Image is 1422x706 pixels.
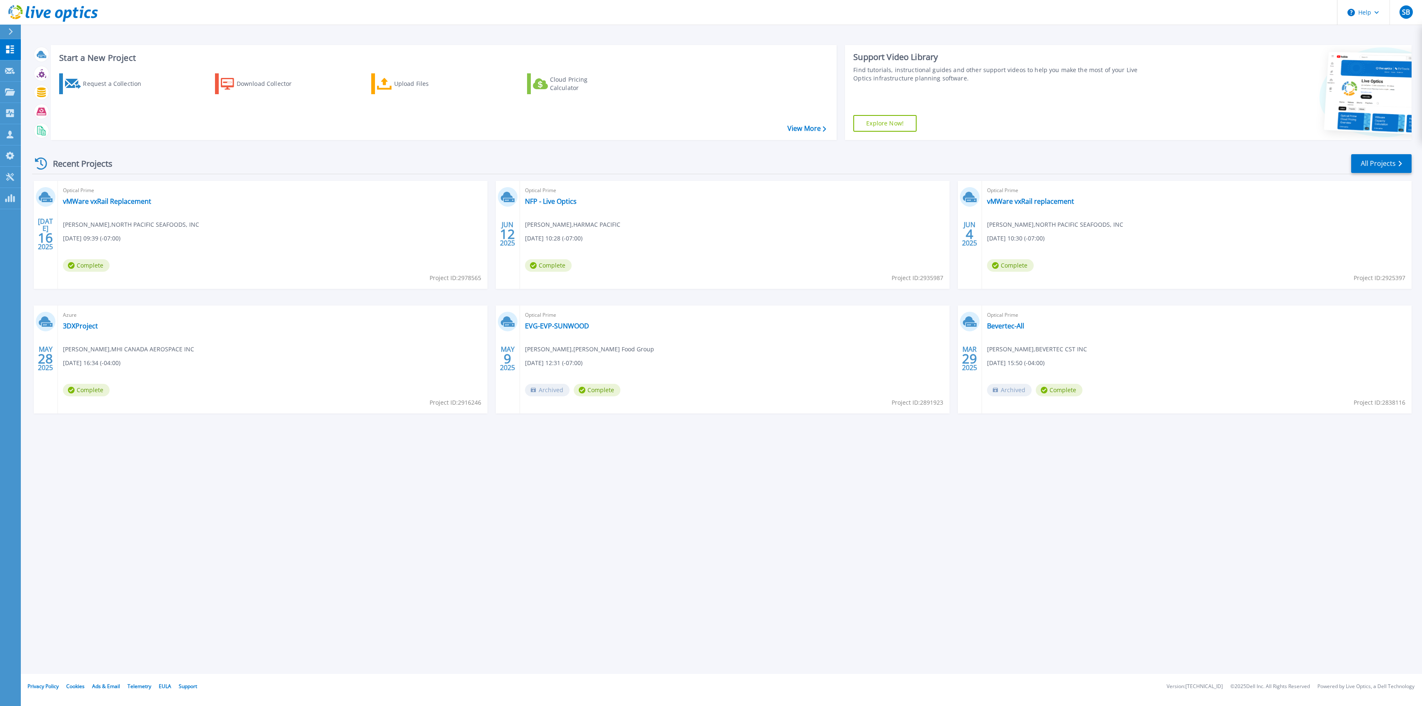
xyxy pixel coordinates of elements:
span: 9 [504,355,511,362]
div: Request a Collection [83,75,150,92]
a: Explore Now! [853,115,917,132]
div: Find tutorials, instructional guides and other support videos to help you make the most of your L... [853,66,1149,83]
h3: Start a New Project [59,53,826,63]
a: Download Collector [215,73,308,94]
span: [PERSON_NAME] , NORTH PACIFIC SEAFOODS, INC [63,220,199,229]
span: [DATE] 15:50 (-04:00) [987,358,1045,368]
span: Project ID: 2838116 [1354,398,1405,407]
span: Archived [987,384,1032,396]
a: vMWare vxRail Replacement [63,197,151,205]
div: JUN 2025 [962,219,977,249]
span: [PERSON_NAME] , MHI CANADA AEROSPACE INC [63,345,194,354]
li: Version: [TECHNICAL_ID] [1167,684,1223,689]
div: Cloud Pricing Calculator [550,75,617,92]
span: 16 [38,234,53,241]
span: Project ID: 2916246 [430,398,481,407]
div: MAR 2025 [962,343,977,374]
span: Optical Prime [987,310,1407,320]
span: [PERSON_NAME] , HARMAC PACIFIC [525,220,620,229]
a: NFP - Live Optics [525,197,577,205]
span: Project ID: 2891923 [892,398,943,407]
span: SB [1402,9,1410,15]
span: [DATE] 09:39 (-07:00) [63,234,120,243]
div: Recent Projects [32,153,124,174]
span: 12 [500,230,515,238]
span: Optical Prime [525,186,945,195]
li: Powered by Live Optics, a Dell Technology [1317,684,1415,689]
div: [DATE] 2025 [37,219,53,249]
a: Upload Files [371,73,464,94]
div: MAY 2025 [500,343,515,374]
span: 28 [38,355,53,362]
a: EULA [159,683,171,690]
a: Telemetry [127,683,151,690]
span: Complete [63,384,110,396]
div: Upload Files [394,75,461,92]
span: [DATE] 12:31 (-07:00) [525,358,582,368]
span: Project ID: 2935987 [892,273,943,283]
span: Complete [574,384,620,396]
a: Request a Collection [59,73,152,94]
a: Cookies [66,683,85,690]
span: [DATE] 10:30 (-07:00) [987,234,1045,243]
span: Project ID: 2978565 [430,273,481,283]
span: Complete [525,259,572,272]
span: Azure [63,310,482,320]
a: EVG-EVP-SUNWOOD [525,322,589,330]
span: Archived [525,384,570,396]
span: [PERSON_NAME] , NORTH PACIFIC SEAFOODS, INC [987,220,1123,229]
span: [DATE] 16:34 (-04:00) [63,358,120,368]
a: vMWare vxRail replacement [987,197,1074,205]
li: © 2025 Dell Inc. All Rights Reserved [1230,684,1310,689]
span: Complete [63,259,110,272]
div: MAY 2025 [37,343,53,374]
a: Cloud Pricing Calculator [527,73,620,94]
span: Optical Prime [63,186,482,195]
a: Support [179,683,197,690]
a: Bevertec-All [987,322,1024,330]
span: Complete [1036,384,1082,396]
span: Optical Prime [987,186,1407,195]
span: Complete [987,259,1034,272]
span: 4 [966,230,973,238]
a: View More [787,125,826,133]
div: JUN 2025 [500,219,515,249]
span: 29 [962,355,977,362]
span: [PERSON_NAME] , BEVERTEC CST INC [987,345,1087,354]
a: Ads & Email [92,683,120,690]
span: Optical Prime [525,310,945,320]
span: [DATE] 10:28 (-07:00) [525,234,582,243]
div: Support Video Library [853,52,1149,63]
span: [PERSON_NAME] , [PERSON_NAME] Food Group [525,345,654,354]
div: Download Collector [237,75,303,92]
a: 3DXProject [63,322,98,330]
a: All Projects [1351,154,1412,173]
a: Privacy Policy [27,683,59,690]
span: Project ID: 2925397 [1354,273,1405,283]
